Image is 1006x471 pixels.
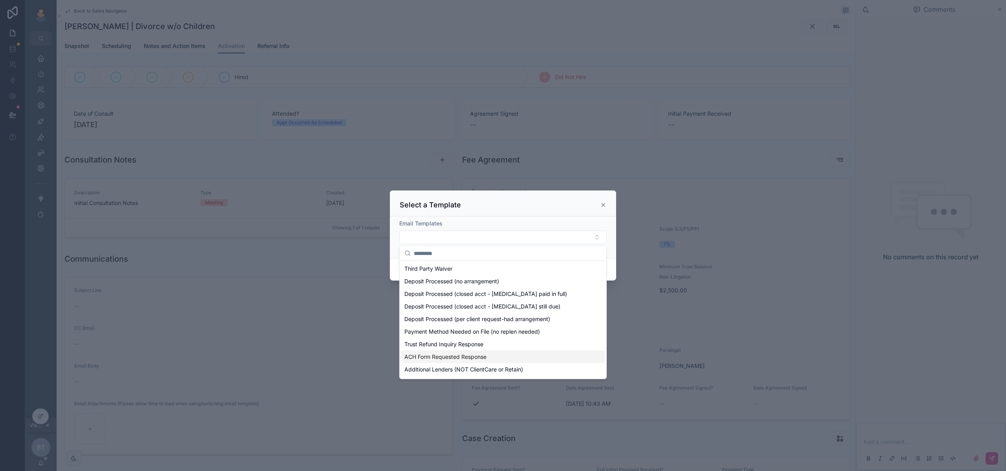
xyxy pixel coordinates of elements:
[404,265,452,273] span: Third Party Waiver
[404,303,560,310] span: Deposit Processed (closed acct - [MEDICAL_DATA] still due)
[404,328,540,336] span: Payment Method Needed on File (no replen needed)
[404,378,504,386] span: Potential Lenders (ClientCare + Retain)
[404,366,523,373] span: Additional Lenders (NOT ClientCare or Retain)
[399,220,442,227] span: Email Templates
[404,277,499,285] span: Deposit Processed (no arrangement)
[399,231,607,244] button: Select Button
[400,200,461,210] h3: Select a Template
[404,353,486,361] span: ACH Form Requested Response
[404,290,567,298] span: Deposit Processed (closed acct - [MEDICAL_DATA] paid in full)
[404,315,550,323] span: Deposit Processed (per client request-had arrangement)
[400,261,606,379] div: Suggestions
[404,340,483,348] span: Trust Refund Inquiry Response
